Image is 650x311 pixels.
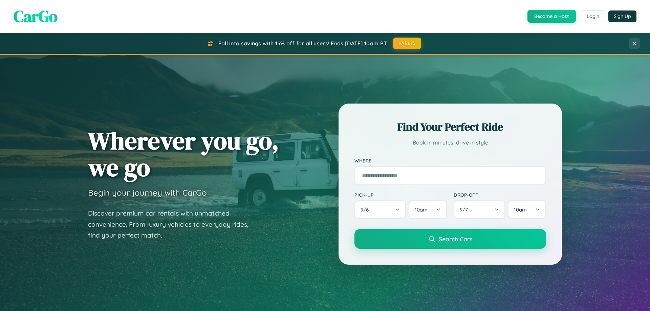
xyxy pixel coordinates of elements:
[527,10,576,23] button: Become a Host
[88,127,279,181] h1: Wherever you go, we go
[354,158,546,163] label: Where
[415,206,428,213] span: 10am
[218,40,388,47] span: Fall into savings with 15% off for all users! Ends [DATE] 10am PT.
[514,206,527,213] span: 10am
[354,192,447,198] label: Pick-up
[508,200,546,219] button: 10am
[354,200,406,219] button: 9/6
[354,138,546,148] p: Book in minutes, drive in style
[454,192,546,198] label: Drop-off
[393,38,421,49] button: FALL15
[354,119,546,134] h2: Find Your Perfect Ride
[354,229,546,249] button: Search Cars
[454,200,505,219] button: 9/7
[608,10,636,22] button: Sign Up
[581,10,605,22] button: Login
[14,5,58,27] span: CarGo
[88,187,207,198] h3: Begin your journey with CarGo
[460,206,471,213] span: 9 / 7
[439,235,472,243] span: Search Cars
[361,206,372,213] span: 9 / 6
[88,208,257,241] p: Discover premium car rentals with unmatched convenience. From luxury vehicles to everyday rides, ...
[409,200,447,219] button: 10am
